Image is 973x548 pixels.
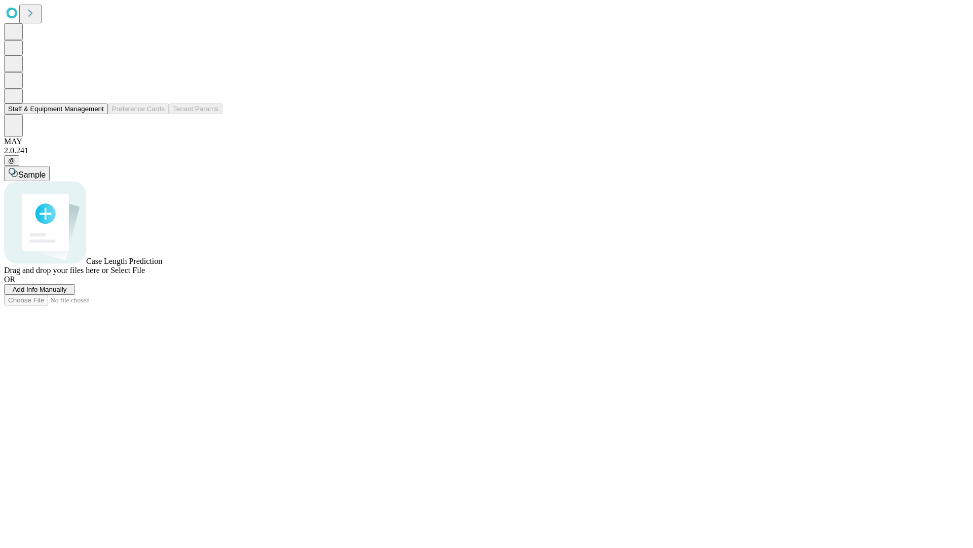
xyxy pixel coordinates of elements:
button: Add Info Manually [4,284,75,295]
span: Add Info Manually [13,286,67,293]
div: 2.0.241 [4,146,969,155]
span: Select File [110,266,145,275]
button: @ [4,155,19,166]
span: Sample [18,170,46,179]
div: MAY [4,137,969,146]
button: Sample [4,166,50,181]
button: Tenant Params [169,104,222,114]
span: Drag and drop your files here or [4,266,108,275]
span: Case Length Prediction [86,257,162,265]
span: OR [4,275,15,284]
button: Preference Cards [108,104,169,114]
span: @ [8,157,15,164]
button: Staff & Equipment Management [4,104,108,114]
